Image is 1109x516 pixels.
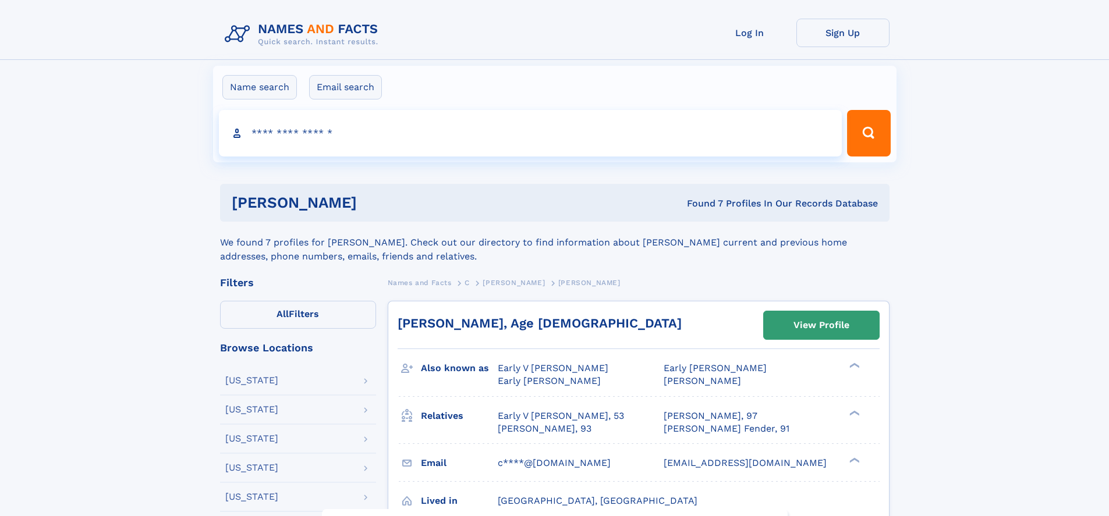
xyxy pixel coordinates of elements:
span: [GEOGRAPHIC_DATA], [GEOGRAPHIC_DATA] [498,495,697,506]
h3: Also known as [421,358,498,378]
span: [PERSON_NAME] [558,279,621,287]
span: Early [PERSON_NAME] [664,362,767,373]
div: [US_STATE] [225,463,278,472]
div: [US_STATE] [225,405,278,414]
div: [US_STATE] [225,376,278,385]
a: C [465,275,470,290]
span: Early [PERSON_NAME] [498,375,601,386]
label: Email search [309,75,382,99]
div: Filters [220,277,376,288]
h3: Lived in [421,491,498,511]
label: Filters [220,301,376,329]
a: [PERSON_NAME] Fender, 91 [664,422,789,435]
div: Browse Locations [220,343,376,353]
a: Sign Up [796,19,890,47]
span: Early V [PERSON_NAME] [498,362,608,373]
div: View Profile [793,312,849,339]
div: ❯ [846,456,860,464]
h3: Email [421,453,498,473]
span: All [277,308,289,319]
a: [PERSON_NAME], 97 [664,410,757,422]
input: search input [219,110,842,156]
span: [EMAIL_ADDRESS][DOMAIN_NAME] [664,457,827,468]
div: [US_STATE] [225,492,278,501]
a: Early V [PERSON_NAME], 53 [498,410,624,422]
a: [PERSON_NAME] [483,275,545,290]
label: Name search [222,75,297,99]
a: View Profile [764,311,879,339]
div: Found 7 Profiles In Our Records Database [522,197,878,210]
span: C [465,279,470,287]
a: Names and Facts [388,275,452,290]
h3: Relatives [421,406,498,426]
div: ❯ [846,362,860,369]
span: [PERSON_NAME] [483,279,545,287]
h1: [PERSON_NAME] [232,195,522,210]
a: [PERSON_NAME], Age [DEMOGRAPHIC_DATA] [398,316,682,330]
div: We found 7 profiles for [PERSON_NAME]. Check out our directory to find information about [PERSON_... [220,222,890,264]
span: [PERSON_NAME] [664,375,741,386]
a: Log In [703,19,796,47]
div: [US_STATE] [225,434,278,443]
div: ❯ [846,409,860,417]
img: Logo Names and Facts [220,19,388,50]
button: Search Button [847,110,890,156]
a: [PERSON_NAME], 93 [498,422,591,435]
